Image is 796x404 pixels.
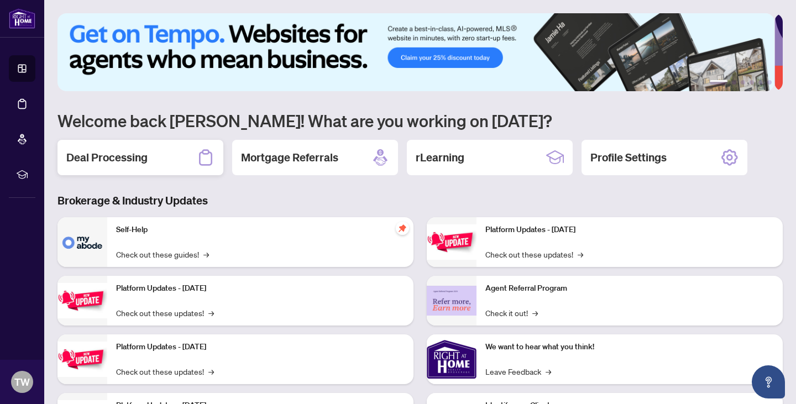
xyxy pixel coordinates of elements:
img: Platform Updates - June 23, 2025 [427,224,476,259]
h2: Profile Settings [590,150,667,165]
p: Platform Updates - [DATE] [116,341,405,353]
h1: Welcome back [PERSON_NAME]! What are you working on [DATE]? [57,110,783,131]
button: Open asap [752,365,785,398]
span: → [208,307,214,319]
h2: Mortgage Referrals [241,150,338,165]
button: 4 [750,80,754,85]
span: → [208,365,214,377]
p: We want to hear what you think! [485,341,774,353]
img: We want to hear what you think! [427,334,476,384]
a: Check out these guides!→ [116,248,209,260]
p: Platform Updates - [DATE] [116,282,405,295]
span: TW [14,374,30,390]
a: Check out these updates!→ [116,365,214,377]
span: → [532,307,538,319]
p: Platform Updates - [DATE] [485,224,774,236]
button: 3 [741,80,745,85]
p: Agent Referral Program [485,282,774,295]
button: 1 [710,80,727,85]
img: Agent Referral Program [427,286,476,316]
img: Self-Help [57,217,107,267]
a: Leave Feedback→ [485,365,551,377]
a: Check it out!→ [485,307,538,319]
h2: rLearning [416,150,464,165]
p: Self-Help [116,224,405,236]
button: 2 [732,80,736,85]
img: logo [9,8,35,29]
h2: Deal Processing [66,150,148,165]
button: 6 [767,80,772,85]
span: → [578,248,583,260]
a: Check out these updates!→ [116,307,214,319]
span: → [546,365,551,377]
h3: Brokerage & Industry Updates [57,193,783,208]
span: → [203,248,209,260]
a: Check out these updates!→ [485,248,583,260]
span: pushpin [396,222,409,235]
img: Slide 0 [57,13,774,91]
button: 5 [758,80,763,85]
img: Platform Updates - September 16, 2025 [57,283,107,318]
img: Platform Updates - July 21, 2025 [57,342,107,376]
